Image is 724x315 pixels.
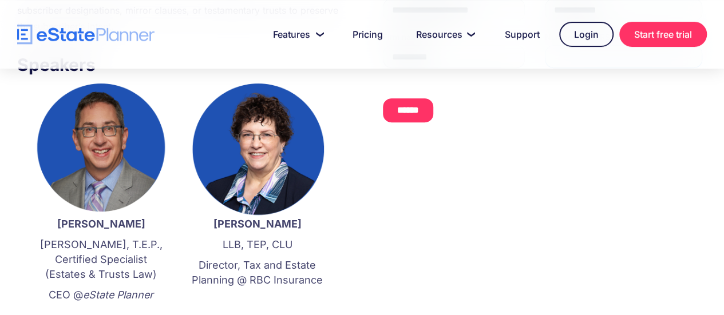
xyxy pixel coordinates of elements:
[162,47,216,57] span: Phone number
[491,23,553,46] a: Support
[619,22,707,47] a: Start free trial
[83,289,153,301] em: eState Planner
[57,218,145,230] strong: [PERSON_NAME]
[162,94,311,104] span: Number of [PERSON_NAME] per month
[17,25,155,45] a: home
[191,258,324,288] p: Director, Tax and Estate Planning @ RBC Insurance
[162,1,203,10] span: Last Name
[213,218,302,230] strong: [PERSON_NAME]
[259,23,333,46] a: Features
[191,237,324,252] p: LLB, TEP, CLU
[191,293,324,308] p: ‍
[339,23,397,46] a: Pricing
[559,22,614,47] a: Login
[34,237,168,282] p: [PERSON_NAME], T.E.P., Certified Specialist (Estates & Trusts Law)
[402,23,485,46] a: Resources
[34,288,168,302] p: CEO @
